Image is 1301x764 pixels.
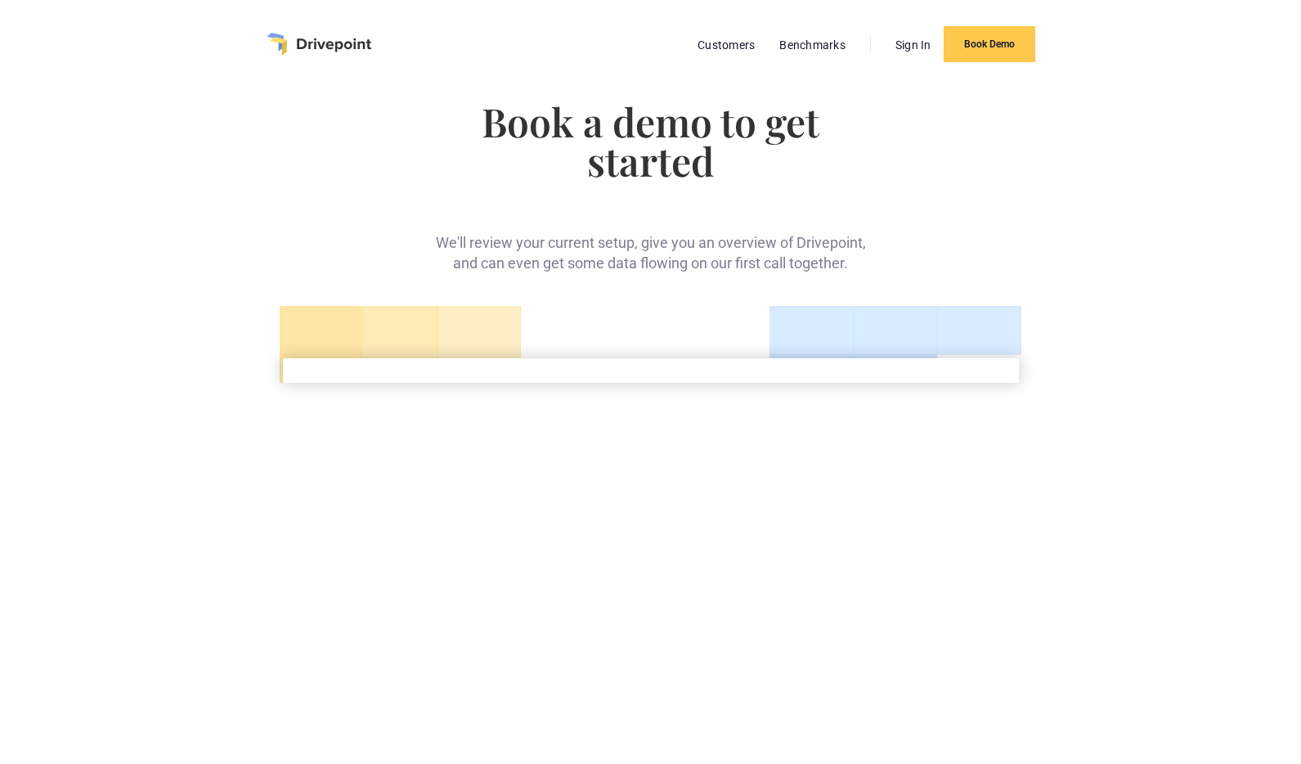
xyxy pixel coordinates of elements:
[887,34,940,56] a: Sign In
[431,206,870,273] div: We'll review your current setup, give you an overview of Drivepoint, and can even get some data f...
[431,101,870,180] h1: Book a demo to get started
[771,34,854,56] a: Benchmarks
[689,34,763,56] a: Customers
[944,26,1035,62] a: Book Demo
